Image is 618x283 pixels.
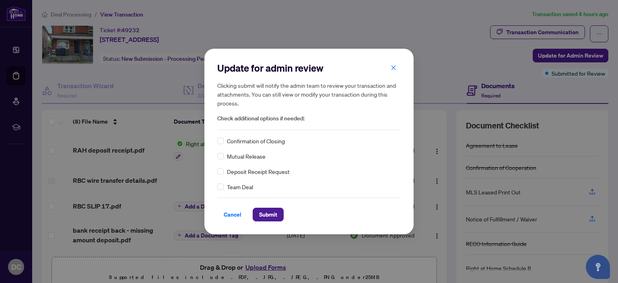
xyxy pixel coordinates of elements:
[217,62,401,74] h2: Update for admin review
[227,167,290,176] span: Deposit Receipt Request
[227,152,266,161] span: Mutual Release
[224,208,241,221] span: Cancel
[586,255,610,279] button: Open asap
[217,208,248,221] button: Cancel
[259,208,277,221] span: Submit
[227,182,253,191] span: Team Deal
[227,136,285,145] span: Confirmation of Closing
[391,65,396,70] span: close
[217,114,401,123] span: Check additional options if needed:
[217,81,401,107] h5: Clicking submit will notify the admin team to review your transaction and attachments. You can st...
[253,208,284,221] button: Submit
